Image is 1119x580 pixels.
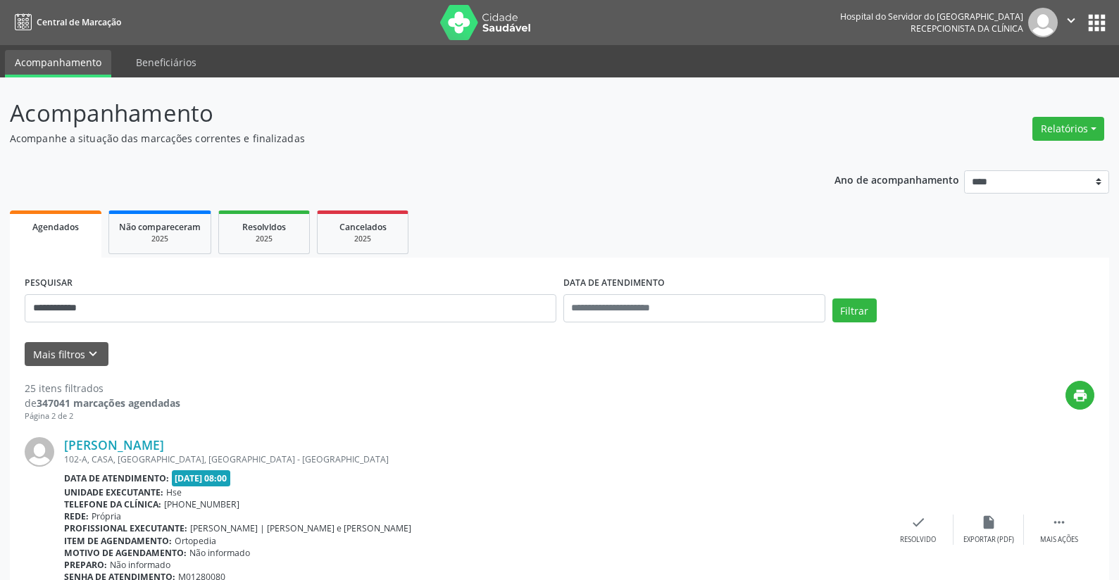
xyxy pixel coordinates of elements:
[119,234,201,244] div: 2025
[1073,388,1088,403] i: print
[25,437,54,467] img: img
[25,272,73,294] label: PESQUISAR
[832,298,877,322] button: Filtrar
[110,559,170,571] span: Não informado
[85,346,101,362] i: keyboard_arrow_down
[1084,11,1109,35] button: apps
[164,498,239,510] span: [PHONE_NUMBER]
[10,11,121,34] a: Central de Marcação
[229,234,299,244] div: 2025
[10,131,780,146] p: Acompanhe a situação das marcações correntes e finalizadas
[963,535,1014,545] div: Exportar (PDF)
[32,221,79,233] span: Agendados
[911,23,1023,34] span: Recepcionista da clínica
[64,559,107,571] b: Preparo:
[1058,8,1084,37] button: 
[25,381,180,396] div: 25 itens filtrados
[64,472,169,484] b: Data de atendimento:
[64,547,187,559] b: Motivo de agendamento:
[64,453,883,465] div: 102-A, CASA, [GEOGRAPHIC_DATA], [GEOGRAPHIC_DATA] - [GEOGRAPHIC_DATA]
[64,498,161,510] b: Telefone da clínica:
[339,221,387,233] span: Cancelados
[834,170,959,188] p: Ano de acompanhamento
[563,272,665,294] label: DATA DE ATENDIMENTO
[840,11,1023,23] div: Hospital do Servidor do [GEOGRAPHIC_DATA]
[1032,117,1104,141] button: Relatórios
[37,396,180,410] strong: 347041 marcações agendadas
[172,470,231,486] span: [DATE] 08:00
[92,510,121,522] span: Própria
[1040,535,1078,545] div: Mais ações
[25,410,180,422] div: Página 2 de 2
[242,221,286,233] span: Resolvidos
[900,535,936,545] div: Resolvido
[911,515,926,530] i: check
[190,522,411,534] span: [PERSON_NAME] | [PERSON_NAME] e [PERSON_NAME]
[175,535,216,547] span: Ortopedia
[25,396,180,410] div: de
[1063,13,1079,28] i: 
[5,50,111,77] a: Acompanhamento
[126,50,206,75] a: Beneficiários
[189,547,250,559] span: Não informado
[166,486,182,498] span: Hse
[64,486,163,498] b: Unidade executante:
[981,515,996,530] i: insert_drive_file
[64,437,164,453] a: [PERSON_NAME]
[1051,515,1067,530] i: 
[327,234,398,244] div: 2025
[37,16,121,28] span: Central de Marcação
[10,96,780,131] p: Acompanhamento
[64,522,187,534] b: Profissional executante:
[64,510,89,522] b: Rede:
[119,221,201,233] span: Não compareceram
[25,342,108,367] button: Mais filtroskeyboard_arrow_down
[64,535,172,547] b: Item de agendamento:
[1065,381,1094,410] button: print
[1028,8,1058,37] img: img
